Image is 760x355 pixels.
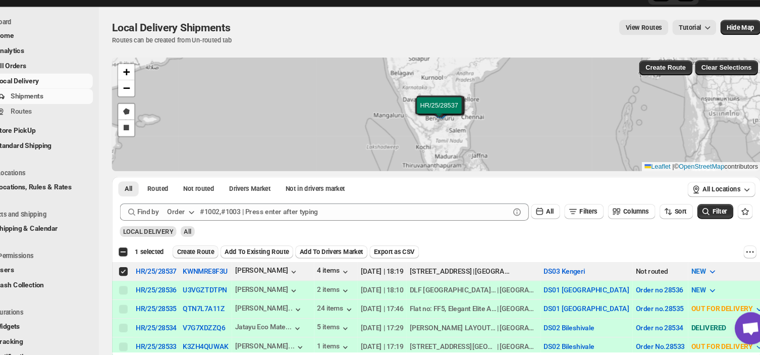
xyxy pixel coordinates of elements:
button: Export as CSV [375,252,421,264]
button: Order no 28536 [625,290,669,297]
div: | [413,324,532,334]
a: Draw a polygon [139,119,154,134]
div: HR/25/28535 [155,308,194,315]
div: © contributors [630,174,742,182]
span: All Locations [687,195,723,204]
img: Marker [433,121,448,132]
button: HR/25/28534 [155,325,194,333]
button: [PERSON_NAME]... [249,342,315,352]
button: User menu [688,6,750,22]
button: K3ZH4QUWAK [200,343,243,350]
button: OUT FOR DELIVERY [671,339,751,355]
button: Create Route [190,252,233,264]
button: V7G7XDZZQ6 [200,325,240,333]
span: 1 selected [155,254,182,262]
div: Flat no: FF5, Elegant Elite Aparrment, 1st cross, 2nd Main, Vijaya bank colony [413,307,495,317]
span: Standard Shipping [24,155,77,162]
div: DLF [GEOGRAPHIC_DATA], [GEOGRAPHIC_DATA], [GEOGRAPHIC_DATA], [GEOGRAPHIC_DATA], [GEOGRAPHIC_DATA]... [413,289,495,299]
img: Marker [433,121,449,132]
button: KWNMRE8F3U [200,272,242,280]
span: All [145,195,152,203]
div: | [413,289,532,299]
span: Locations, Rules & Rates [24,193,96,201]
div: [DATE] | 18:19 [367,271,407,281]
span: Not routed [200,195,229,203]
img: Marker [433,120,448,131]
span: Users Permissions [10,258,116,266]
button: Cash Collection [6,282,116,296]
span: Hide Map [710,43,736,52]
div: [STREET_ADDRESS][GEOGRAPHIC_DATA] [413,342,495,352]
button: DS02 Bileshivale [538,343,586,350]
span: Not in drivers market [296,195,352,203]
button: Shipping & Calendar [6,229,116,243]
p: Rahul C DS02 [694,7,731,15]
button: 5 items [326,325,357,335]
span: − [144,98,150,111]
span: Shipping & Calendar [24,232,83,240]
span: Analytics [24,66,51,73]
img: Marker [436,120,451,131]
div: [DATE] | 18:10 [367,289,407,299]
div: [GEOGRAPHIC_DATA] [497,307,532,317]
a: OpenStreetMap [665,174,708,181]
button: Analytics [6,63,116,77]
span: Find by [157,216,177,226]
button: OUT FOR DELIVERY [671,303,751,320]
span: Shipments [38,108,69,116]
div: Open chat [718,315,748,345]
span: Users [24,271,42,279]
span: Widgets [24,324,47,332]
div: HR/25/28533 [155,343,194,350]
div: HR/25/28537 [155,272,194,280]
button: [PERSON_NAME] [249,289,309,299]
button: All Locations [673,192,737,207]
button: Add To Drivers Market [305,252,373,264]
div: DELIVERED [677,324,745,334]
span: All [201,235,208,242]
a: Zoom out [139,97,154,112]
span: Store PickUp [24,140,62,148]
button: HR/25/28536 [155,290,194,297]
span: Drivers Market [243,195,282,203]
button: All Orders [6,77,116,91]
button: Claimable [237,192,288,206]
button: NEW [671,268,708,284]
span: Dashboard [10,38,116,46]
div: | [413,307,532,317]
span: Tracking [24,338,50,346]
span: Export as CSV [379,254,417,262]
span: All Orders [24,80,53,87]
button: NEW [671,286,708,302]
span: Home [24,52,41,59]
div: Jatayu Eco Mate... [249,325,302,332]
button: Order [179,213,219,229]
button: Columns [599,213,643,227]
button: Home [6,48,116,63]
input: #1002,#1003 | Press enter after typing [216,213,506,229]
button: More actions [726,252,738,264]
span: Tutorial [665,44,686,52]
button: DS01 [GEOGRAPHIC_DATA] [538,308,619,315]
a: Draw a rectangle [139,134,154,149]
div: [DATE] | 17:19 [367,342,407,352]
span: Columns [613,217,637,224]
span: Create Route [634,81,672,89]
button: 1 items [326,342,357,352]
button: QTN7L7A11Z [200,308,239,315]
span: LOCAL DELIVERY [144,235,191,242]
span: View Routes [615,43,649,52]
span: Cash Collection [24,285,70,293]
span: Filters [572,217,588,224]
img: Marker [434,120,449,131]
div: [PERSON_NAME]... [249,342,305,350]
p: Routes can be created from Un-routed tab [133,56,248,64]
button: Shipments [6,105,116,119]
span: Add To Existing Route [239,254,299,262]
button: Add To Existing Route [235,252,303,264]
div: [PERSON_NAME].. [249,307,303,315]
span: OUT FOR DELIVERY [677,343,734,350]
